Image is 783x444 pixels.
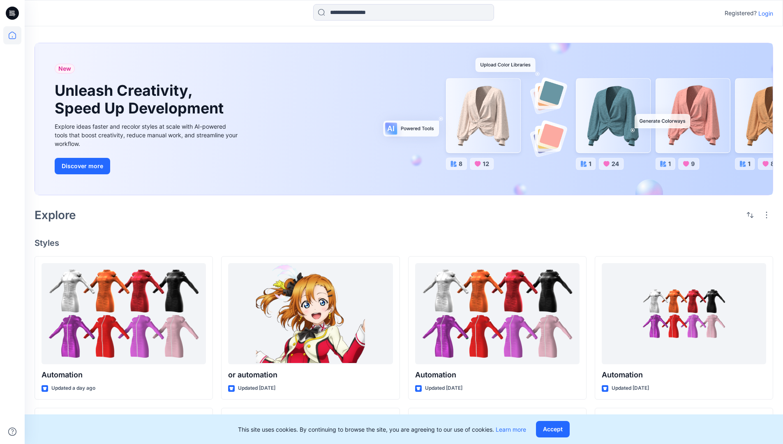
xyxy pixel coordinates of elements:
[35,238,773,248] h4: Styles
[55,82,227,117] h1: Unleash Creativity, Speed Up Development
[35,208,76,222] h2: Explore
[42,369,206,381] p: Automation
[425,384,462,393] p: Updated [DATE]
[496,426,526,433] a: Learn more
[42,263,206,365] a: Automation
[55,158,110,174] button: Discover more
[725,8,757,18] p: Registered?
[758,9,773,18] p: Login
[58,64,71,74] span: New
[602,263,766,365] a: Automation
[51,384,95,393] p: Updated a day ago
[238,384,275,393] p: Updated [DATE]
[55,122,240,148] div: Explore ideas faster and recolor styles at scale with AI-powered tools that boost creativity, red...
[55,158,240,174] a: Discover more
[536,421,570,437] button: Accept
[415,369,580,381] p: Automation
[228,263,393,365] a: or automation
[415,263,580,365] a: Automation
[612,384,649,393] p: Updated [DATE]
[238,425,526,434] p: This site uses cookies. By continuing to browse the site, you are agreeing to our use of cookies.
[602,369,766,381] p: Automation
[228,369,393,381] p: or automation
